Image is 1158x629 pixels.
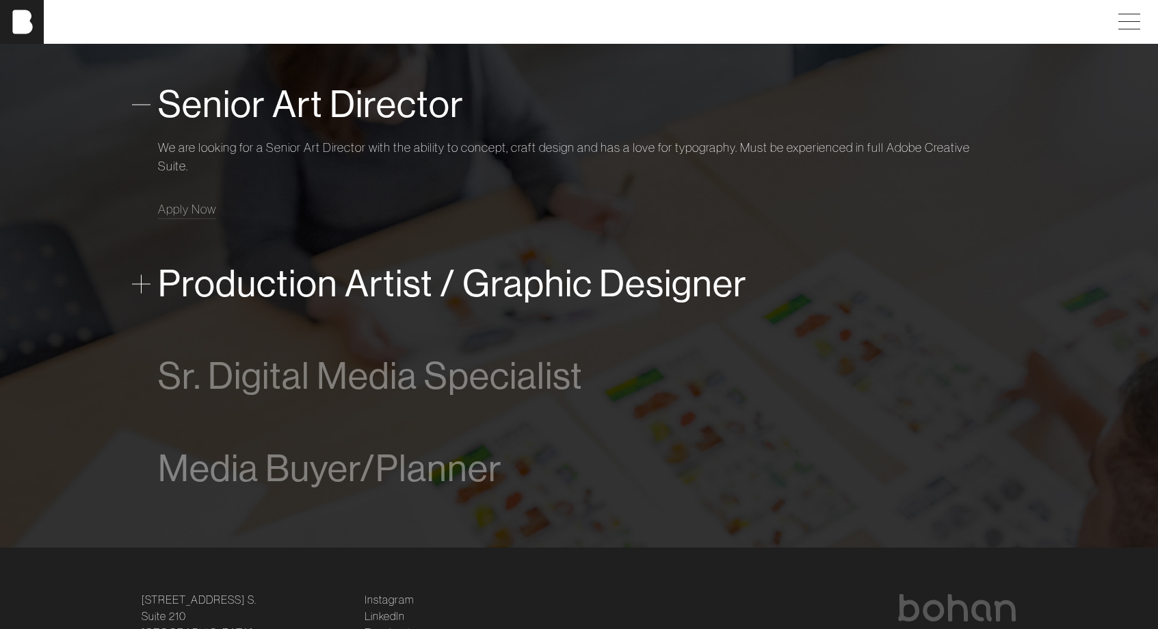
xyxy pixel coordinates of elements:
[158,448,502,489] span: Media Buyer/Planner
[365,591,414,608] a: Instagram
[897,594,1017,621] img: bohan logo
[158,200,216,218] a: Apply Now
[365,608,405,624] a: LinkedIn
[158,201,216,217] span: Apply Now
[158,355,583,397] span: Sr. Digital Media Specialist
[158,138,1001,175] p: We are looking for a Senior Art Director with the ability to concept, craft design and has a love...
[158,84,464,125] span: Senior Art Director
[158,263,747,305] span: Production Artist / Graphic Designer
